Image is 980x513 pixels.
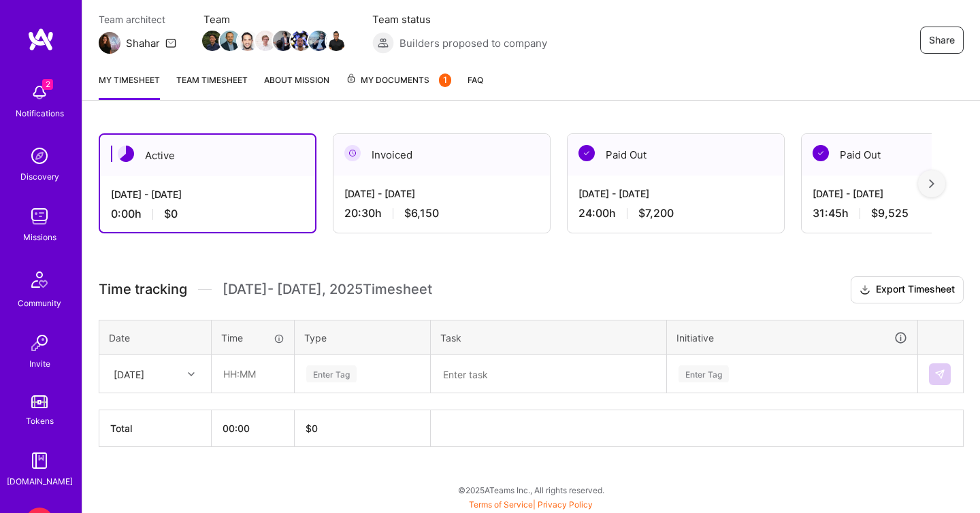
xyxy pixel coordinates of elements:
div: 1 [439,73,451,87]
button: Export Timesheet [851,276,964,303]
span: | [469,499,593,510]
th: 00:00 [212,410,295,447]
div: [DATE] - [DATE] [578,186,773,201]
span: $9,525 [871,206,909,220]
img: Team Architect [99,32,120,54]
a: Team Member Avatar [292,29,310,52]
span: [DATE] - [DATE] , 2025 Timesheet [223,281,432,298]
div: Notifications [16,106,64,120]
th: Total [99,410,212,447]
a: Team Member Avatar [310,29,327,52]
a: Team Member Avatar [239,29,257,52]
span: Team [203,12,345,27]
img: Invoiced [344,145,361,161]
a: About Mission [264,73,329,100]
a: My timesheet [99,73,160,100]
a: Team Member Avatar [221,29,239,52]
img: Team Member Avatar [255,31,276,51]
div: Enter Tag [679,363,729,384]
img: Team Member Avatar [308,31,329,51]
img: guide book [26,447,53,474]
img: Team Member Avatar [273,31,293,51]
th: Type [295,320,431,355]
img: Team Member Avatar [202,31,223,51]
a: Team Member Avatar [274,29,292,52]
i: icon Chevron [188,371,195,378]
div: 0:00 h [111,207,304,221]
div: [DATE] - [DATE] [111,187,304,201]
img: Community [23,263,56,296]
div: Community [18,296,61,310]
span: $7,200 [638,206,674,220]
div: Invoiced [333,134,550,176]
img: discovery [26,142,53,169]
div: Shahar [126,36,160,50]
img: Submit [934,369,945,380]
img: Invite [26,329,53,357]
th: Task [431,320,667,355]
div: Missions [23,230,56,244]
span: My Documents [346,73,451,88]
span: $0 [164,207,178,221]
span: $6,150 [404,206,439,220]
div: Invite [29,357,50,371]
a: Team timesheet [176,73,248,100]
span: Time tracking [99,281,187,298]
a: Team Member Avatar [327,29,345,52]
a: Team Member Avatar [203,29,221,52]
span: Builders proposed to company [399,36,547,50]
a: Terms of Service [469,499,533,510]
button: Share [920,27,964,54]
span: Team architect [99,12,176,27]
div: [DATE] [114,367,144,381]
img: Builders proposed to company [372,32,394,54]
img: Active [118,146,134,162]
img: Team Member Avatar [238,31,258,51]
div: 24:00 h [578,206,773,220]
i: icon Download [860,283,870,297]
div: Paid Out [568,134,784,176]
div: Time [221,331,284,345]
i: icon Mail [165,37,176,48]
div: Tokens [26,414,54,428]
img: logo [27,27,54,52]
div: [DOMAIN_NAME] [7,474,73,489]
img: Team Member Avatar [326,31,346,51]
div: 20:30 h [344,206,539,220]
img: Paid Out [578,145,595,161]
a: Privacy Policy [538,499,593,510]
img: tokens [31,395,48,408]
img: bell [26,79,53,106]
a: My Documents1 [346,73,451,100]
span: Share [929,33,955,47]
img: right [929,179,934,188]
div: Initiative [676,330,908,346]
img: teamwork [26,203,53,230]
img: Team Member Avatar [291,31,311,51]
div: Active [100,135,315,176]
div: Enter Tag [306,363,357,384]
a: Team Member Avatar [257,29,274,52]
input: HH:MM [212,356,293,392]
span: $ 0 [306,423,318,434]
span: Team status [372,12,547,27]
span: 2 [42,79,53,90]
img: Team Member Avatar [220,31,240,51]
th: Date [99,320,212,355]
div: © 2025 ATeams Inc., All rights reserved. [82,473,980,507]
div: [DATE] - [DATE] [344,186,539,201]
img: Paid Out [813,145,829,161]
a: FAQ [468,73,483,100]
div: Discovery [20,169,59,184]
